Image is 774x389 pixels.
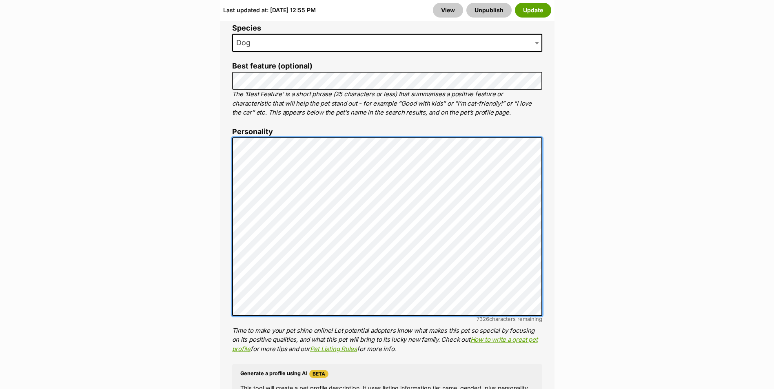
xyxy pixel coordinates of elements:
a: Pet Listing Rules [310,345,357,353]
span: Beta [309,370,328,378]
p: The ‘Best Feature’ is a short phrase (25 characters or less) that summarises a positive feature o... [232,90,542,117]
button: Update [515,3,551,18]
a: View [433,3,463,18]
div: Last updated at: [DATE] 12:55 PM [223,3,316,18]
label: Best feature (optional) [232,62,542,71]
a: How to write a great pet profile [232,336,538,353]
p: Time to make your pet shine online! Let potential adopters know what makes this pet so special by... [232,326,542,354]
span: Dog [232,34,542,52]
span: 7326 [477,316,489,322]
label: Species [232,24,542,33]
h4: Generate a profile using AI [240,370,534,378]
button: Unpublish [466,3,512,18]
span: Dog [233,37,259,49]
div: characters remaining [232,316,542,322]
label: Personality [232,128,542,136]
